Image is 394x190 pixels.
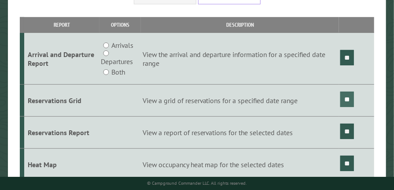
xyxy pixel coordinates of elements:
td: View a report of reservations for the selected dates [141,116,339,148]
label: Both [111,67,125,77]
td: Reservations Grid [24,85,99,117]
th: Description [141,17,339,32]
th: Report [24,17,99,32]
label: Departures [101,56,133,67]
td: View the arrival and departure information for a specified date range [141,33,339,85]
td: View occupancy heat map for the selected dates [141,148,339,180]
label: Arrivals [111,40,133,50]
small: © Campground Commander LLC. All rights reserved. [147,180,247,186]
th: Options [99,17,141,32]
td: Heat Map [24,148,99,180]
td: View a grid of reservations for a specified date range [141,85,339,117]
td: Reservations Report [24,116,99,148]
td: Arrival and Departure Report [24,33,99,85]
